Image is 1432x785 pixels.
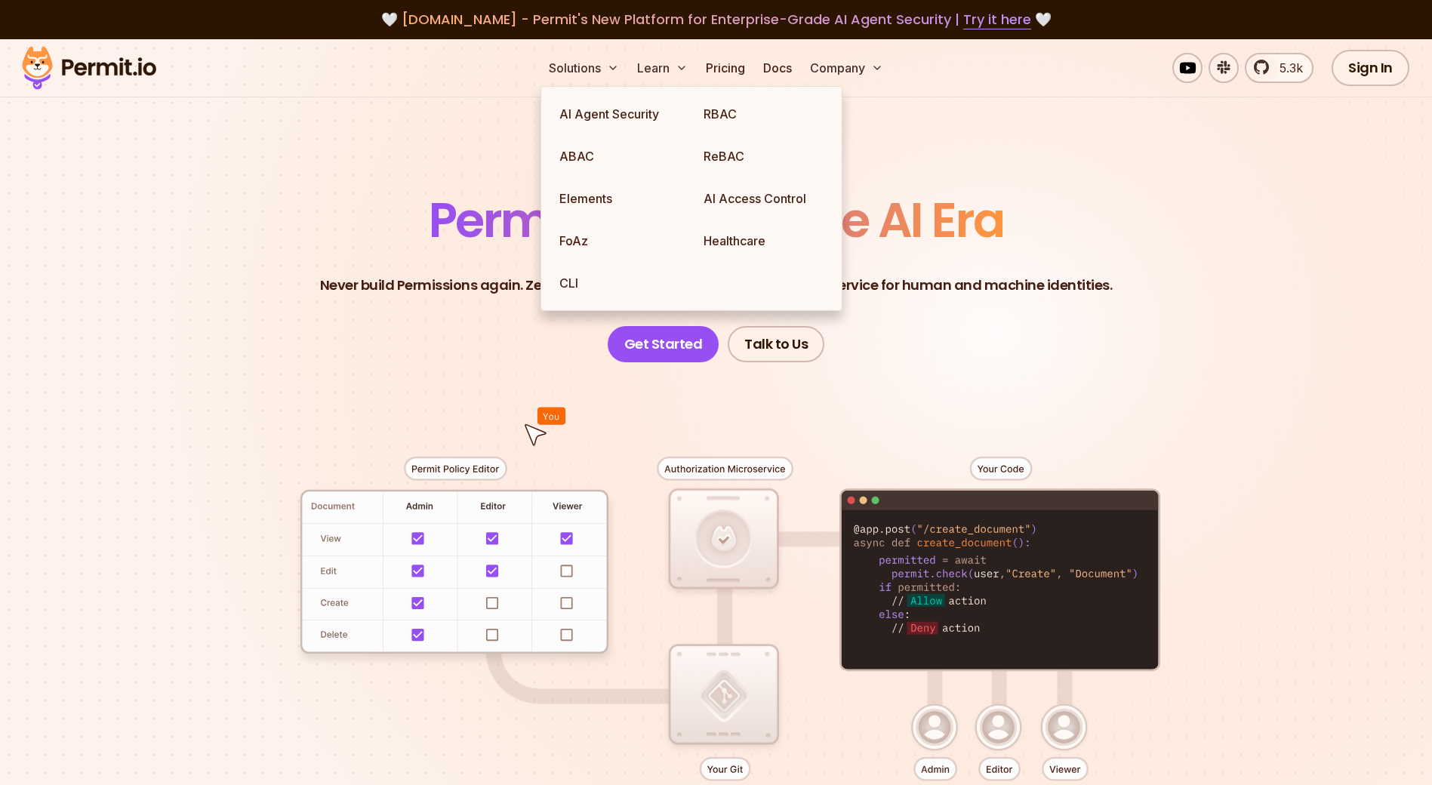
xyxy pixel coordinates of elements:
[700,53,751,83] a: Pricing
[691,135,836,177] a: ReBAC
[320,275,1113,296] p: Never build Permissions again. Zero-latency fine-grained authorization as a service for human and...
[691,93,836,135] a: RBAC
[15,42,163,94] img: Permit logo
[1245,53,1313,83] a: 5.3k
[543,53,625,83] button: Solutions
[547,135,691,177] a: ABAC
[1270,59,1303,77] span: 5.3k
[691,177,836,220] a: AI Access Control
[547,262,691,304] a: CLI
[547,177,691,220] a: Elements
[36,9,1396,30] div: 🤍 🤍
[547,93,691,135] a: AI Agent Security
[631,53,694,83] button: Learn
[963,10,1031,29] a: Try it here
[402,10,1031,29] span: [DOMAIN_NAME] - Permit's New Platform for Enterprise-Grade AI Agent Security |
[429,186,1004,254] span: Permissions for The AI Era
[691,220,836,262] a: Healthcare
[608,326,719,362] a: Get Started
[804,53,889,83] button: Company
[728,326,824,362] a: Talk to Us
[547,220,691,262] a: FoAz
[757,53,798,83] a: Docs
[1332,50,1409,86] a: Sign In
